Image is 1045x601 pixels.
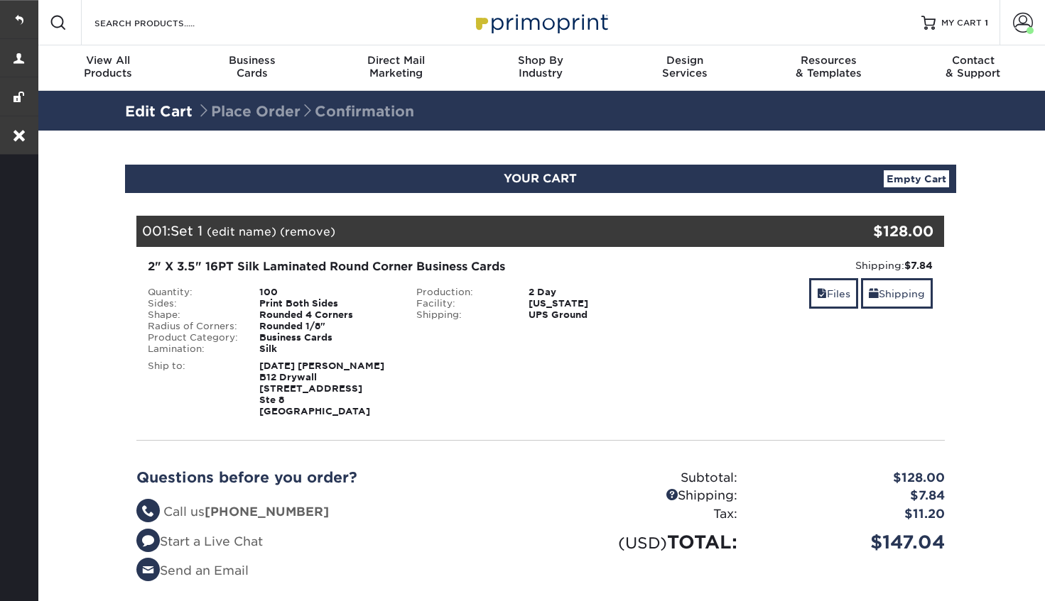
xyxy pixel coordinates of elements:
[148,258,664,275] div: 2" X 3.5" 16PT Silk Laminated Round Corner Business Cards
[36,54,180,67] span: View All
[406,287,518,298] div: Production:
[901,54,1045,67] span: Contact
[901,54,1045,79] div: & Support
[612,54,757,79] div: Services
[748,487,955,505] div: $7.84
[180,54,324,79] div: Cards
[748,505,955,524] div: $11.20
[884,170,949,187] a: Empty Cart
[541,505,748,524] div: Tax:
[249,343,406,355] div: Silk
[612,45,757,91] a: DesignServices
[137,287,249,298] div: Quantity:
[869,288,879,299] span: shipping
[470,7,612,38] img: Primoprint
[136,534,263,548] a: Start a Live Chat
[137,321,249,332] div: Radius of Corners:
[324,45,468,91] a: Direct MailMarketing
[941,17,982,29] span: MY CART
[817,288,827,299] span: files
[504,172,577,185] span: YOUR CART
[259,360,384,417] strong: [DATE] [PERSON_NAME] B12 Drywall [STREET_ADDRESS] Ste 8 [GEOGRAPHIC_DATA]
[612,54,757,67] span: Design
[541,469,748,487] div: Subtotal:
[686,258,933,272] div: Shipping:
[205,504,329,519] strong: [PHONE_NUMBER]
[36,45,180,91] a: View AllProducts
[249,332,406,343] div: Business Cards
[468,45,612,91] a: Shop ByIndustry
[406,309,518,321] div: Shipping:
[904,260,933,271] strong: $7.84
[324,54,468,79] div: Marketing
[136,469,530,486] h2: Questions before you order?
[518,287,675,298] div: 2 Day
[137,309,249,321] div: Shape:
[207,225,276,238] a: (edit name)
[36,54,180,79] div: Products
[137,360,249,417] div: Ship to:
[249,298,406,309] div: Print Both Sides
[810,221,934,242] div: $128.00
[197,103,414,120] span: Place Order Confirmation
[901,45,1045,91] a: Contact& Support
[809,278,858,309] a: Files
[518,309,675,321] div: UPS Ground
[518,298,675,309] div: [US_STATE]
[757,54,901,79] div: & Templates
[748,469,955,487] div: $128.00
[93,14,232,31] input: SEARCH PRODUCTS.....
[137,343,249,355] div: Lamination:
[748,529,955,556] div: $147.04
[136,216,810,247] div: 001:
[180,45,324,91] a: BusinessCards
[280,225,335,238] a: (remove)
[757,54,901,67] span: Resources
[249,321,406,332] div: Rounded 1/8"
[249,287,406,298] div: 100
[125,103,193,120] a: Edit Cart
[136,563,249,578] a: Send an Email
[468,54,612,79] div: Industry
[180,54,324,67] span: Business
[541,487,748,505] div: Shipping:
[170,223,202,238] span: Set 1
[249,309,406,321] div: Rounded 4 Corners
[618,534,667,552] small: (USD)
[137,332,249,343] div: Product Category:
[541,529,748,556] div: TOTAL:
[137,298,249,309] div: Sides:
[861,278,933,309] a: Shipping
[468,54,612,67] span: Shop By
[406,298,518,309] div: Facility:
[324,54,468,67] span: Direct Mail
[757,45,901,91] a: Resources& Templates
[136,503,530,522] li: Call us
[985,18,988,28] span: 1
